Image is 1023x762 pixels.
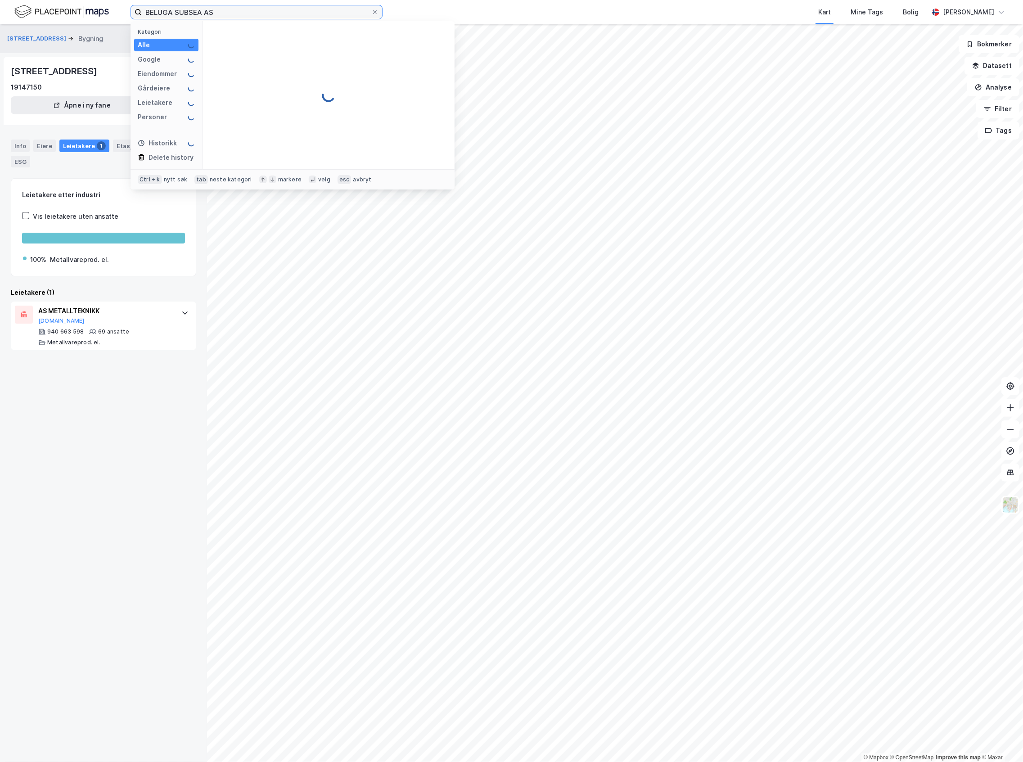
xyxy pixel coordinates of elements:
div: AS METALLTEKNIKK [38,306,172,316]
div: [PERSON_NAME] [943,7,994,18]
div: [STREET_ADDRESS] [11,64,99,78]
a: Improve this map [936,754,981,761]
div: Historikk [138,138,177,149]
a: Mapbox [864,754,888,761]
div: Eiendommer [138,68,177,79]
img: spinner.a6d8c91a73a9ac5275cf975e30b51cfb.svg [321,88,336,103]
div: Info [11,140,30,152]
div: Google [138,54,161,65]
div: ESG [11,156,30,167]
div: Vis leietakere uten ansatte [33,211,118,222]
div: neste kategori [210,176,252,183]
img: spinner.a6d8c91a73a9ac5275cf975e30b51cfb.svg [188,70,195,77]
div: Leietakere (1) [11,287,196,298]
button: Tags [978,122,1019,140]
div: Leietakere [138,97,172,108]
button: Åpne i ny fane [11,96,153,114]
div: Alle [138,40,150,50]
div: Bygning [78,33,103,44]
div: Kart [818,7,831,18]
div: Personer [138,112,167,122]
div: Kontrollprogram for chat [978,719,1023,762]
img: spinner.a6d8c91a73a9ac5275cf975e30b51cfb.svg [188,85,195,92]
div: Leietakere etter industri [22,189,185,200]
div: Gårdeiere [138,83,170,94]
div: Metallvareprod. el. [50,254,109,265]
div: 940 663 598 [47,328,84,335]
button: Bokmerker [959,35,1019,53]
div: avbryt [353,176,371,183]
div: Eiere [33,140,56,152]
button: [DOMAIN_NAME] [38,317,85,325]
img: spinner.a6d8c91a73a9ac5275cf975e30b51cfb.svg [188,113,195,121]
img: Z [1002,496,1019,514]
img: logo.f888ab2527a4732fd821a326f86c7f29.svg [14,4,109,20]
div: nytt søk [164,176,188,183]
input: Søk på adresse, matrikkel, gårdeiere, leietakere eller personer [142,5,371,19]
button: Analyse [967,78,1019,96]
button: Filter [976,100,1019,118]
div: Leietakere [59,140,109,152]
div: Etasjer og enheter [117,142,172,150]
img: spinner.a6d8c91a73a9ac5275cf975e30b51cfb.svg [188,99,195,106]
div: tab [194,175,208,184]
div: markere [278,176,302,183]
a: OpenStreetMap [890,754,934,761]
div: Mine Tags [851,7,883,18]
div: Metallvareprod. el. [47,339,100,346]
img: spinner.a6d8c91a73a9ac5275cf975e30b51cfb.svg [188,56,195,63]
div: Ctrl + k [138,175,162,184]
img: spinner.a6d8c91a73a9ac5275cf975e30b51cfb.svg [188,41,195,49]
button: [STREET_ADDRESS] [7,34,68,43]
iframe: Chat Widget [978,719,1023,762]
button: Datasett [964,57,1019,75]
div: esc [338,175,352,184]
img: spinner.a6d8c91a73a9ac5275cf975e30b51cfb.svg [188,140,195,147]
div: 69 ansatte [98,328,129,335]
div: 1 [97,141,106,150]
div: 19147150 [11,82,42,93]
div: 100% [30,254,46,265]
div: velg [318,176,330,183]
div: Kategori [138,28,198,35]
div: Delete history [149,152,194,163]
div: Bolig [903,7,919,18]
